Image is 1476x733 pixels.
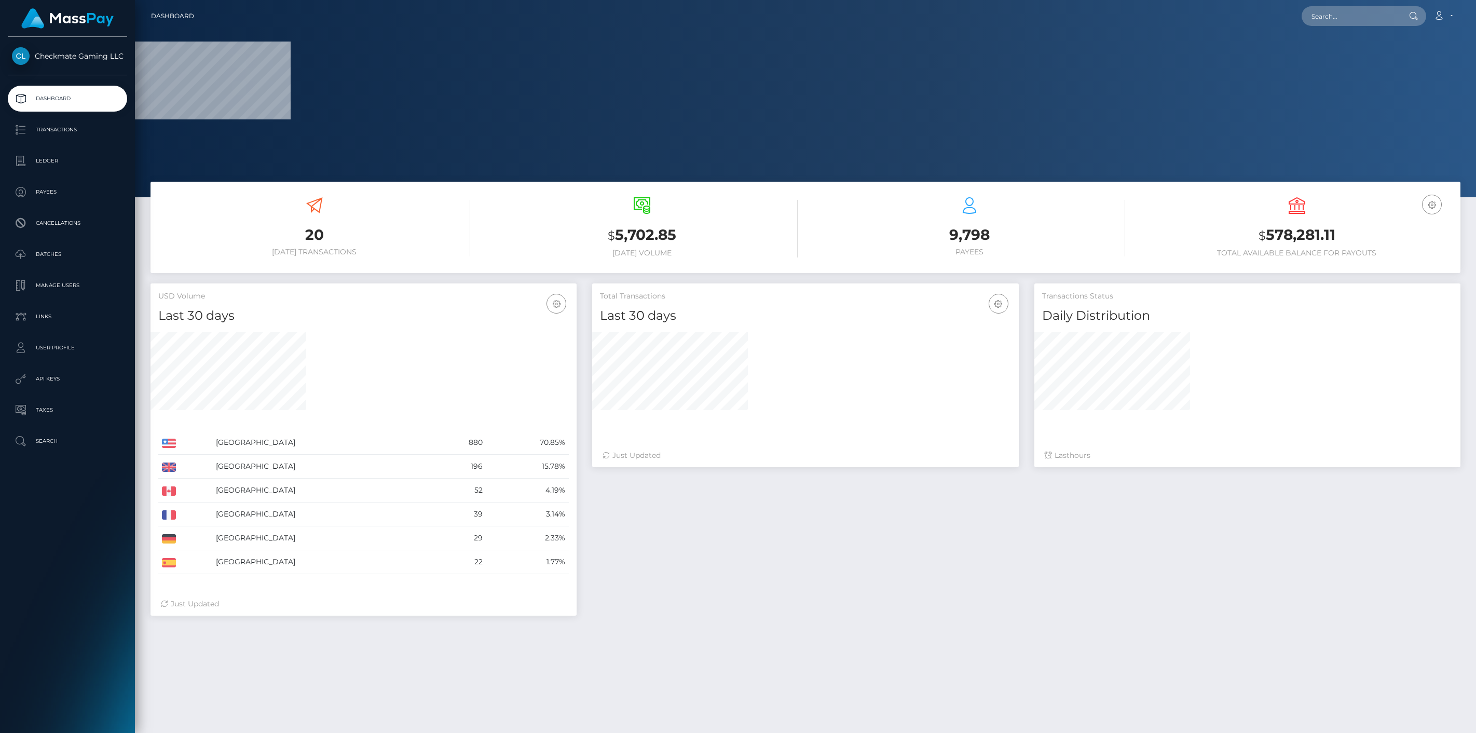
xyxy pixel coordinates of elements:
td: 1.77% [486,550,569,574]
a: Taxes [8,397,127,423]
p: User Profile [12,340,123,356]
div: Just Updated [161,599,566,609]
h4: Daily Distribution [1042,307,1453,325]
a: Transactions [8,117,127,143]
h5: USD Volume [158,291,569,302]
td: [GEOGRAPHIC_DATA] [212,550,432,574]
a: Batches [8,241,127,267]
td: [GEOGRAPHIC_DATA] [212,526,432,550]
a: User Profile [8,335,127,361]
small: $ [608,228,615,243]
td: 196 [432,455,486,479]
td: 70.85% [486,431,569,455]
p: Payees [12,184,123,200]
img: US.png [162,439,176,448]
img: MassPay Logo [21,8,114,29]
span: Checkmate Gaming LLC [8,51,127,61]
td: [GEOGRAPHIC_DATA] [212,479,432,503]
p: Transactions [12,122,123,138]
a: Dashboard [8,86,127,112]
small: $ [1259,228,1266,243]
p: Links [12,309,123,324]
a: Cancellations [8,210,127,236]
p: Manage Users [12,278,123,293]
a: Search [8,428,127,454]
a: Manage Users [8,273,127,298]
div: Just Updated [603,450,1008,461]
p: Search [12,433,123,449]
p: Taxes [12,402,123,418]
h3: 9,798 [813,225,1125,245]
h3: 20 [158,225,470,245]
h5: Total Transactions [600,291,1010,302]
h3: 5,702.85 [486,225,798,246]
div: Last hours [1045,450,1450,461]
img: Checkmate Gaming LLC [12,47,30,65]
img: GB.png [162,463,176,472]
td: 4.19% [486,479,569,503]
a: Ledger [8,148,127,174]
td: [GEOGRAPHIC_DATA] [212,455,432,479]
td: 39 [432,503,486,526]
input: Search... [1302,6,1399,26]
h6: Payees [813,248,1125,256]
img: FR.png [162,510,176,520]
p: Batches [12,247,123,262]
a: Dashboard [151,5,194,27]
img: ES.png [162,558,176,567]
td: 880 [432,431,486,455]
img: DE.png [162,534,176,544]
h4: Last 30 days [600,307,1010,325]
h4: Last 30 days [158,307,569,325]
h6: [DATE] Transactions [158,248,470,256]
a: Payees [8,179,127,205]
img: CA.png [162,486,176,496]
h6: [DATE] Volume [486,249,798,257]
p: Cancellations [12,215,123,231]
h5: Transactions Status [1042,291,1453,302]
td: 29 [432,526,486,550]
a: Links [8,304,127,330]
h6: Total Available Balance for Payouts [1141,249,1453,257]
td: 2.33% [486,526,569,550]
td: 22 [432,550,486,574]
td: [GEOGRAPHIC_DATA] [212,503,432,526]
td: 52 [432,479,486,503]
p: Ledger [12,153,123,169]
td: 3.14% [486,503,569,526]
p: Dashboard [12,91,123,106]
p: API Keys [12,371,123,387]
td: [GEOGRAPHIC_DATA] [212,431,432,455]
a: API Keys [8,366,127,392]
h3: 578,281.11 [1141,225,1453,246]
td: 15.78% [486,455,569,479]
